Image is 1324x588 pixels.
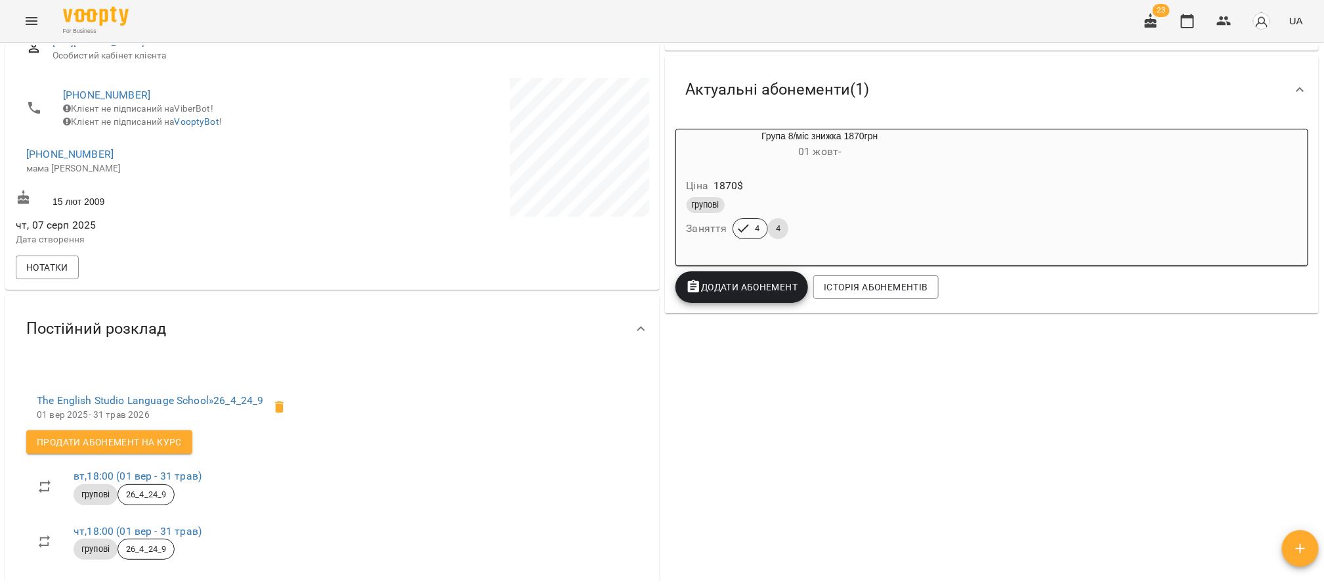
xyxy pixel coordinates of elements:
span: Клієнт не підписаний на ! [63,116,222,127]
button: Menu [16,5,47,37]
div: Група 8/міс знижка 1870грн [676,129,964,161]
span: групові [74,543,117,555]
p: 1870 $ [714,178,744,194]
button: Додати Абонемент [675,271,809,303]
span: Нотатки [26,260,68,275]
span: 26_4_24_9 [118,489,174,501]
button: Продати абонемент на Курс [26,430,192,454]
span: Продати абонемент на Курс [37,434,182,450]
span: 01 жовт - [798,145,841,158]
p: 01 вер 2025 - 31 трав 2026 [37,409,264,422]
span: UA [1289,14,1303,28]
a: вт,18:00 (01 вер - 31 трав) [74,470,202,482]
span: For Business [63,27,129,35]
span: чт, 07 серп 2025 [16,217,330,233]
span: Актуальні абонементи ( 1 ) [686,79,870,100]
span: Клієнт не підписаний на ViberBot! [63,103,213,114]
div: Постійний розклад [5,295,660,363]
span: 26_4_24_9 [118,543,174,555]
div: Актуальні абонементи(1) [665,56,1319,124]
h6: Заняття [687,219,727,238]
p: мама [PERSON_NAME] [26,162,319,175]
span: групові [74,489,117,501]
a: [PHONE_NUMBER] [63,89,150,101]
button: Історія абонементів [813,275,938,299]
span: 4 [747,223,767,235]
span: Історія абонементів [824,279,928,295]
span: групові [687,199,725,211]
button: UA [1284,9,1308,33]
a: VooptyBot [175,116,219,127]
span: Додати Абонемент [686,279,798,295]
h6: Ціна [687,177,709,195]
span: Особистий кабінет клієнта [53,49,639,62]
span: 23 [1153,4,1170,17]
span: Видалити клієнта з групи 26_4_24_9 для курсу 26_4_24_9? [264,392,295,423]
div: 26_4_24_9 [117,484,175,505]
div: 26_4_24_9 [117,539,175,560]
a: The English Studio Language School»26_4_24_9 [37,394,264,407]
div: 15 лют 2009 [13,187,332,212]
span: Постійний розклад [26,319,166,339]
a: чт,18:00 (01 вер - 31 трав) [74,525,202,537]
button: Група 8/міс знижка 1870грн01 жовт- Ціна1870$груповіЗаняття44 [676,129,964,255]
img: Voopty Logo [63,7,129,26]
img: avatar_s.png [1252,12,1271,30]
a: [PHONE_NUMBER] [26,148,114,160]
p: Дата створення [16,233,330,246]
button: Нотатки [16,256,79,279]
span: 4 [768,223,788,235]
